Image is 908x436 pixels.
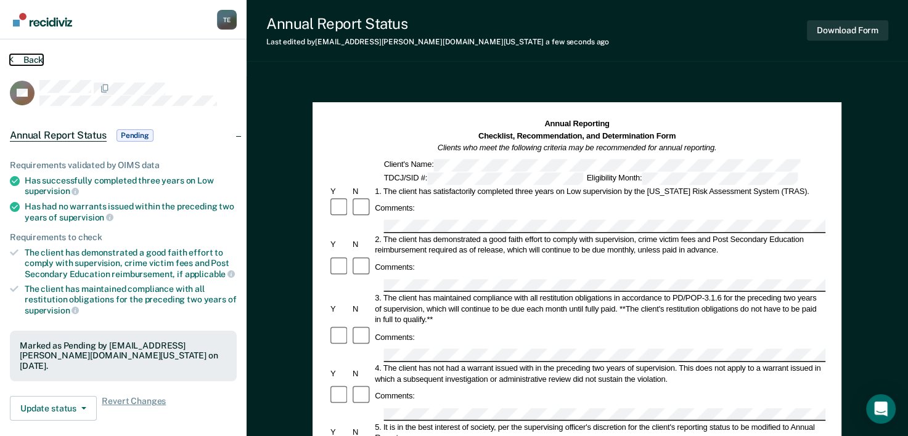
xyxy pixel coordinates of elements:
div: The client has demonstrated a good faith effort to comply with supervision, crime victim fees and... [25,248,237,279]
strong: Annual Reporting [545,119,610,128]
div: Has had no warrants issued within the preceding two years of [25,201,237,222]
div: 1. The client has satisfactorily completed three years on Low supervision by the [US_STATE] Risk ... [374,185,826,196]
div: Comments: [374,262,417,272]
div: Open Intercom Messenger [866,394,896,424]
div: Last edited by [EMAIL_ADDRESS][PERSON_NAME][DOMAIN_NAME][US_STATE] [266,38,609,46]
div: 4. The client has not had a warrant issued with in the preceding two years of supervision. This d... [374,363,826,384]
div: Y [329,304,351,314]
div: Y [329,240,351,250]
div: 3. The client has maintained compliance with all restitution obligations in accordance to PD/POP-... [374,293,826,325]
div: N [351,240,373,250]
div: Requirements validated by OIMS data [10,160,237,171]
span: applicable [185,269,235,279]
span: supervision [25,186,79,196]
img: Recidiviz [13,13,72,26]
span: Pending [117,129,153,142]
strong: Checklist, Recommendation, and Determination Form [478,131,676,140]
div: Requirements to check [10,232,237,243]
button: Profile dropdown button [217,10,237,30]
div: Has successfully completed three years on Low [25,176,237,196]
span: supervision [25,305,79,315]
div: Y [329,185,351,196]
div: Eligibility Month: [585,172,800,185]
button: Update status [10,396,97,421]
div: 2. The client has demonstrated a good faith effort to comply with supervision, crime victim fees ... [374,234,826,256]
button: Back [10,54,43,65]
div: Marked as Pending by [EMAIL_ADDRESS][PERSON_NAME][DOMAIN_NAME][US_STATE] on [DATE]. [20,341,227,371]
em: Clients who meet the following criteria may be recommended for annual reporting. [438,143,717,152]
span: a few seconds ago [546,38,609,46]
div: Y [329,368,351,379]
div: N [351,368,373,379]
div: Annual Report Status [266,15,609,33]
div: Comments: [374,331,417,342]
div: TDCJ/SID #: [382,172,585,185]
span: Annual Report Status [10,129,107,142]
div: The client has maintained compliance with all restitution obligations for the preceding two years of [25,284,237,315]
span: supervision [59,212,113,222]
button: Download Form [807,20,888,41]
div: Client's Name: [382,159,803,171]
div: N [351,304,373,314]
div: T E [217,10,237,30]
div: N [351,185,373,196]
div: Comments: [374,390,417,401]
div: Comments: [374,203,417,213]
span: Revert Changes [102,396,166,421]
